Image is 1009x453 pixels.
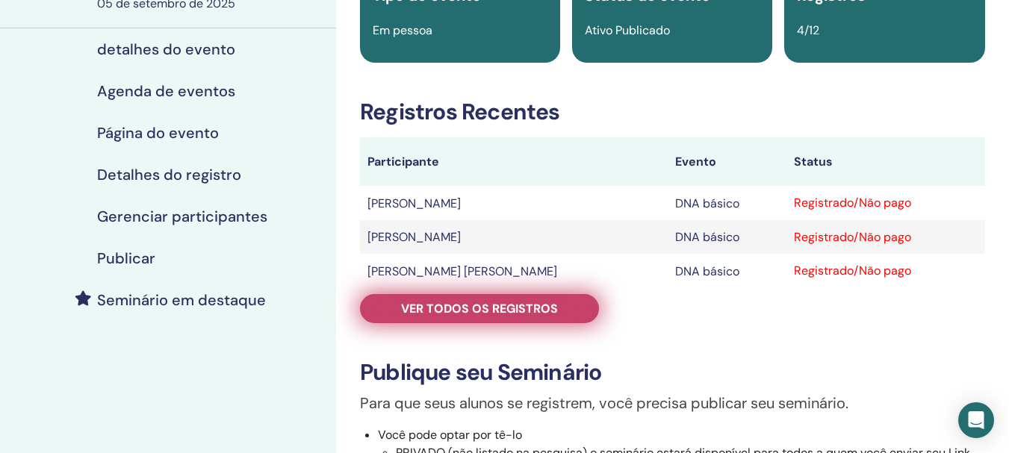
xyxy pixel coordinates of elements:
[585,22,670,38] font: Ativo Publicado
[958,402,994,438] div: Open Intercom Messenger
[794,229,911,245] font: Registrado/Não pago
[360,357,601,387] font: Publique seu Seminário
[97,290,266,310] font: Seminário em destaque
[675,154,716,169] font: Evento
[97,165,241,184] font: Detalhes do registro
[401,301,558,316] font: Ver todos os registros
[360,294,599,323] a: Ver todos os registros
[97,123,219,143] font: Página do evento
[797,22,819,38] font: 4/12
[360,393,848,413] font: Para que seus alunos se registrem, você precisa publicar seu seminário.
[97,207,267,226] font: Gerenciar participantes
[675,263,739,279] font: DNA básico
[97,249,155,268] font: Publicar
[675,229,739,245] font: DNA básico
[367,229,461,245] font: [PERSON_NAME]
[367,196,461,211] font: [PERSON_NAME]
[97,40,235,59] font: detalhes do evento
[97,81,235,101] font: Agenda de eventos
[367,154,439,169] font: Participante
[794,195,911,210] font: Registrado/Não pago
[794,154,833,169] font: Status
[360,97,560,126] font: Registros Recentes
[794,263,911,278] font: Registrado/Não pago
[373,22,432,38] font: Em pessoa
[378,427,522,443] font: Você pode optar por tê-lo
[367,263,557,279] font: [PERSON_NAME] [PERSON_NAME]
[675,196,739,211] font: DNA básico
